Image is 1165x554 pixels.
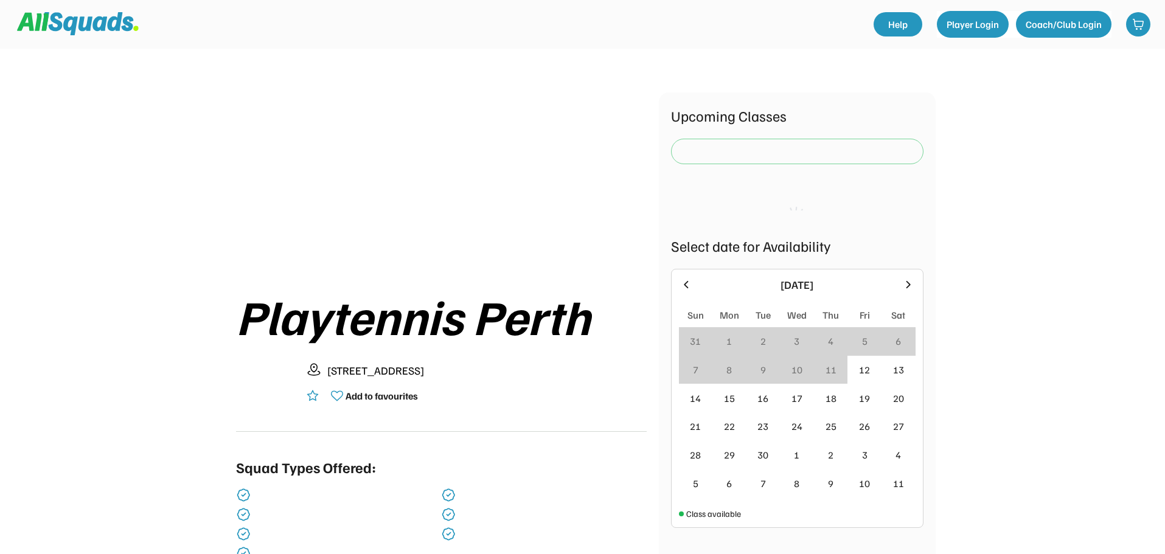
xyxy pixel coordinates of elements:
div: Tue [756,308,771,322]
div: 10 [791,362,802,377]
div: [DATE] [700,277,895,293]
div: 20 [893,391,904,406]
div: Squad Types Offered: [236,456,376,478]
img: check-verified-01.svg [441,488,456,502]
img: shopping-cart-01%20%281%29.svg [1132,18,1144,30]
img: yH5BAEAAAAALAAAAAABAAEAAAIBRAA7 [236,352,297,413]
img: check-verified-01.svg [236,507,251,522]
img: check-verified-01.svg [236,488,251,502]
div: 3 [862,448,868,462]
div: 9 [828,476,833,491]
div: 19 [859,391,870,406]
div: 2 [828,448,833,462]
div: 7 [693,362,698,377]
div: 31 [690,334,701,348]
div: 8 [726,362,732,377]
div: 9 [760,362,766,377]
div: 12 [859,362,870,377]
div: 4 [895,448,901,462]
div: Add to favourites [346,389,418,403]
div: 11 [893,476,904,491]
div: 24 [791,419,802,434]
div: Wed [787,308,807,322]
div: Sat [891,308,905,322]
a: Help [874,12,922,36]
div: 18 [826,391,836,406]
div: Fri [860,308,870,322]
div: 3 [794,334,799,348]
div: 29 [724,448,735,462]
div: Mon [720,308,739,322]
div: 11 [826,362,836,377]
img: check-verified-01.svg [236,527,251,541]
div: 23 [757,419,768,434]
img: yH5BAEAAAAALAAAAAABAAEAAAIBRAA7 [274,92,608,274]
div: 17 [791,391,802,406]
div: 6 [895,334,901,348]
div: 4 [828,334,833,348]
div: 21 [690,419,701,434]
div: 5 [862,334,868,348]
div: 5 [693,476,698,491]
div: Playtennis Perth [236,289,647,342]
div: 2 [760,334,766,348]
div: [STREET_ADDRESS] [327,362,647,379]
div: 27 [893,419,904,434]
div: 22 [724,419,735,434]
img: check-verified-01.svg [441,527,456,541]
div: 14 [690,391,701,406]
img: Squad%20Logo.svg [17,12,139,35]
div: Upcoming Classes [671,105,923,126]
div: Class available [686,507,741,520]
div: 8 [794,476,799,491]
button: Coach/Club Login [1016,11,1111,38]
div: 13 [893,362,904,377]
div: Select date for Availability [671,235,923,257]
div: 28 [690,448,701,462]
div: Thu [822,308,839,322]
img: check-verified-01.svg [441,507,456,522]
button: Player Login [937,11,1009,38]
div: 10 [859,476,870,491]
div: 16 [757,391,768,406]
div: 15 [724,391,735,406]
div: 1 [726,334,732,348]
div: Sun [687,308,704,322]
div: 25 [826,419,836,434]
div: 26 [859,419,870,434]
div: 30 [757,448,768,462]
div: 6 [726,476,732,491]
div: 1 [794,448,799,462]
div: 7 [760,476,766,491]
